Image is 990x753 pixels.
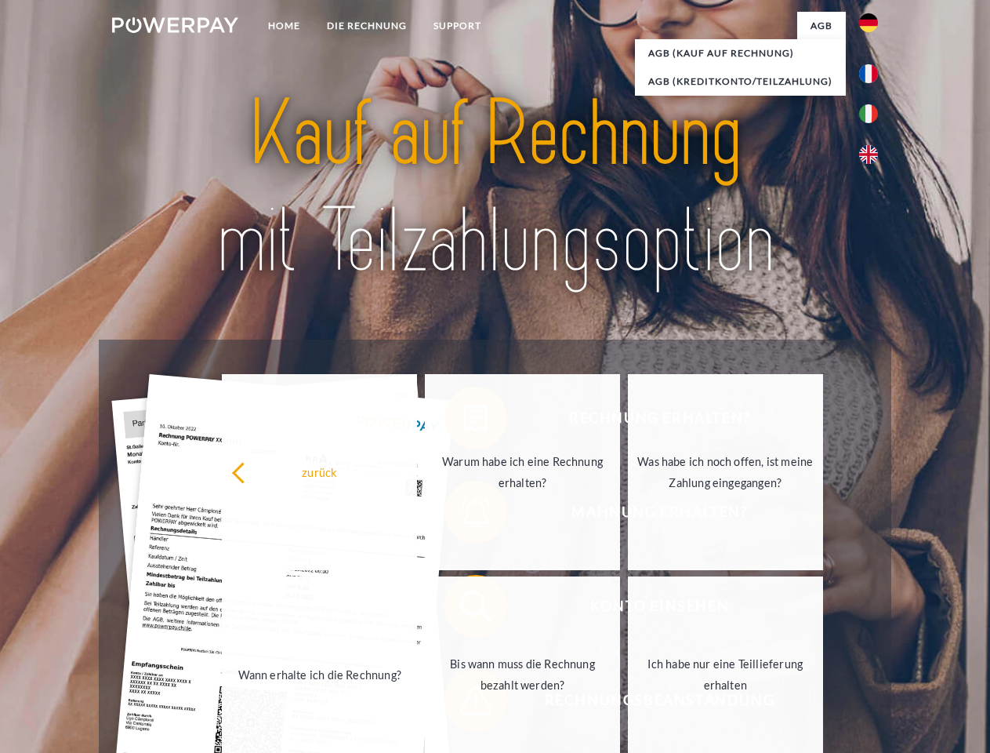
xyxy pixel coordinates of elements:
img: it [859,104,878,123]
a: AGB (Kauf auf Rechnung) [635,39,846,67]
a: DIE RECHNUNG [314,12,420,40]
a: Was habe ich noch offen, ist meine Zahlung eingegangen? [628,374,823,570]
div: Warum habe ich eine Rechnung erhalten? [434,451,611,493]
a: Home [255,12,314,40]
img: de [859,13,878,32]
img: title-powerpay_de.svg [150,75,840,300]
a: agb [797,12,846,40]
img: fr [859,64,878,83]
div: Was habe ich noch offen, ist meine Zahlung eingegangen? [637,451,814,493]
a: AGB (Kreditkonto/Teilzahlung) [635,67,846,96]
div: zurück [231,461,408,482]
div: Wann erhalte ich die Rechnung? [231,664,408,685]
img: logo-powerpay-white.svg [112,17,238,33]
div: Bis wann muss die Rechnung bezahlt werden? [434,653,611,696]
img: en [859,145,878,164]
div: Ich habe nur eine Teillieferung erhalten [637,653,814,696]
a: SUPPORT [420,12,495,40]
